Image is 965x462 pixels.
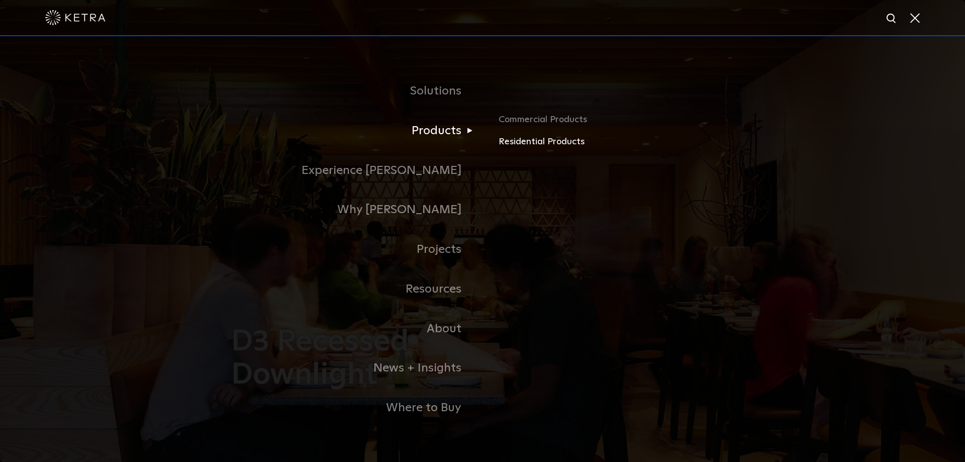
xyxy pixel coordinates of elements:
img: ketra-logo-2019-white [45,10,106,25]
img: search icon [886,13,898,25]
a: Resources [231,269,482,309]
a: Where to Buy [231,388,482,428]
a: Solutions [231,71,482,111]
a: News + Insights [231,348,482,388]
a: Commercial Products [499,113,734,135]
a: Projects [231,230,482,269]
a: Products [231,111,482,151]
a: Experience [PERSON_NAME] [231,151,482,191]
a: Residential Products [499,135,734,149]
a: About [231,309,482,349]
a: Why [PERSON_NAME] [231,190,482,230]
div: Navigation Menu [231,71,734,428]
